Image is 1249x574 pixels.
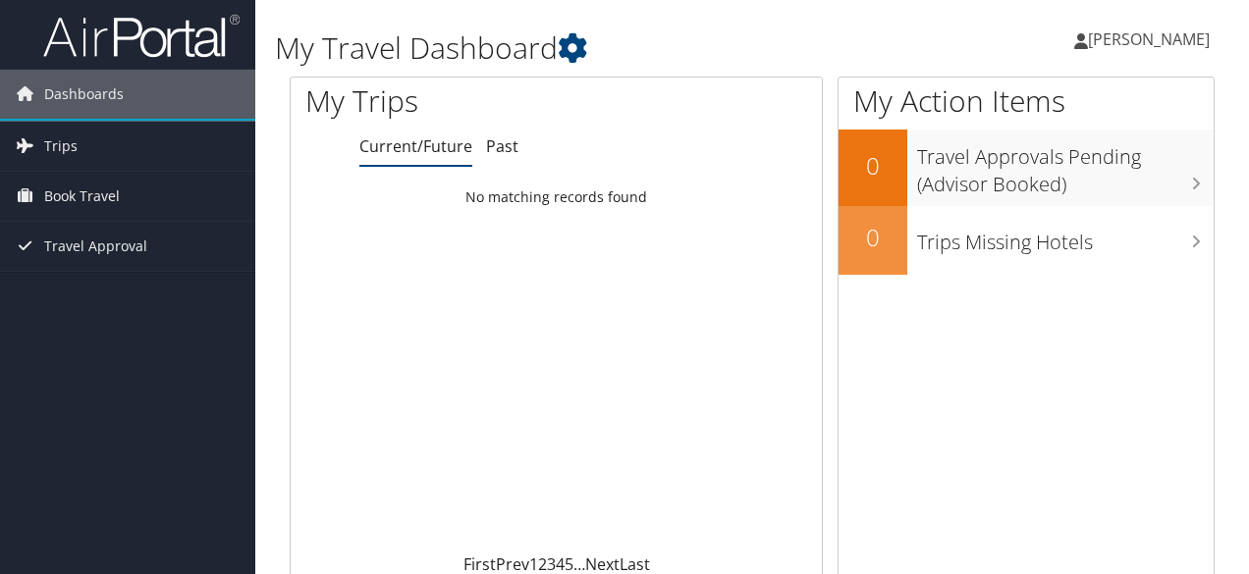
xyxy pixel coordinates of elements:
[839,130,1214,205] a: 0Travel Approvals Pending (Advisor Booked)
[839,80,1214,122] h1: My Action Items
[44,172,120,221] span: Book Travel
[917,133,1214,198] h3: Travel Approvals Pending (Advisor Booked)
[44,70,124,119] span: Dashboards
[359,135,472,157] a: Current/Future
[839,221,907,254] h2: 0
[839,149,907,183] h2: 0
[839,206,1214,275] a: 0Trips Missing Hotels
[44,122,78,171] span: Trips
[43,13,240,59] img: airportal-logo.png
[291,180,822,215] td: No matching records found
[305,80,586,122] h1: My Trips
[1074,10,1229,69] a: [PERSON_NAME]
[275,27,911,69] h1: My Travel Dashboard
[1088,28,1210,50] span: [PERSON_NAME]
[917,219,1214,256] h3: Trips Missing Hotels
[44,222,147,271] span: Travel Approval
[486,135,518,157] a: Past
